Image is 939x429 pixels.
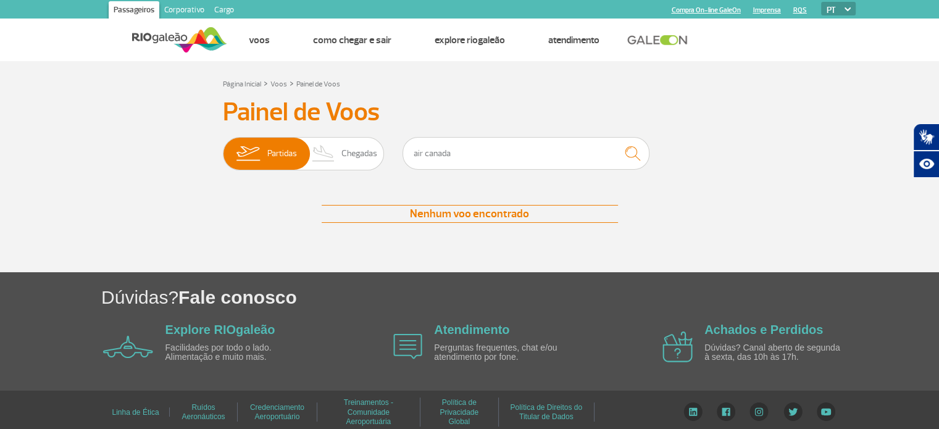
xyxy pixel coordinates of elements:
a: Explore RIOgaleão [435,34,505,46]
a: Credenciamento Aeroportuário [250,399,304,425]
img: slider-desembarque [306,138,342,170]
span: Fale conosco [178,287,297,307]
p: Perguntas frequentes, chat e/ou atendimento por fone. [434,343,576,362]
span: Partidas [267,138,297,170]
a: Política de Direitos do Titular de Dados [510,399,582,425]
span: Chegadas [341,138,377,170]
img: airplane icon [103,336,153,358]
img: Facebook [717,402,735,421]
a: Atendimento [548,34,599,46]
img: slider-embarque [228,138,267,170]
a: Explore RIOgaleão [165,323,275,336]
a: Página Inicial [223,80,261,89]
h1: Dúvidas? [101,285,939,310]
a: Cargo [209,1,239,21]
img: Twitter [783,402,803,421]
a: RQS [793,6,807,14]
a: Imprensa [753,6,781,14]
button: Abrir tradutor de língua de sinais. [913,123,939,151]
img: YouTube [817,402,835,421]
a: Voos [270,80,287,89]
a: Voos [249,34,270,46]
a: Painel de Voos [296,80,340,89]
img: Instagram [749,402,769,421]
a: Como chegar e sair [313,34,391,46]
div: Plugin de acessibilidade da Hand Talk. [913,123,939,178]
img: airplane icon [662,331,693,362]
a: Linha de Ética [112,404,159,421]
img: LinkedIn [683,402,703,421]
input: Voo, cidade ou cia aérea [403,137,649,170]
p: Dúvidas? Canal aberto de segunda à sexta, das 10h às 17h. [704,343,846,362]
a: Achados e Perdidos [704,323,823,336]
p: Facilidades por todo o lado. Alimentação e muito mais. [165,343,307,362]
a: Atendimento [434,323,509,336]
button: Abrir recursos assistivos. [913,151,939,178]
a: > [290,76,294,90]
a: Passageiros [109,1,159,21]
a: Corporativo [159,1,209,21]
div: Nenhum voo encontrado [322,205,618,223]
img: airplane icon [393,334,422,359]
a: Compra On-line GaleOn [672,6,741,14]
a: > [264,76,268,90]
a: Ruídos Aeronáuticos [182,399,225,425]
h3: Painel de Voos [223,97,717,128]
